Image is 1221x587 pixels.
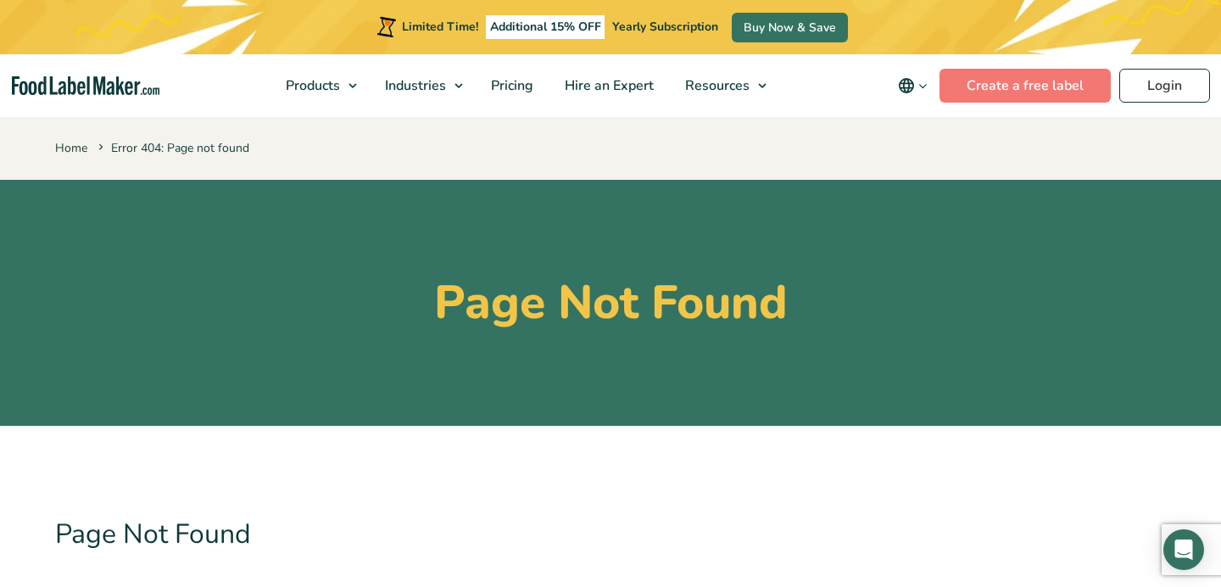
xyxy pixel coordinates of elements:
[402,19,478,35] span: Limited Time!
[612,19,718,35] span: Yearly Subscription
[732,13,848,42] a: Buy Now & Save
[380,76,448,95] span: Industries
[370,54,471,117] a: Industries
[55,275,1166,331] h1: Page Not Found
[1163,529,1204,570] div: Open Intercom Messenger
[281,76,342,95] span: Products
[55,140,87,156] a: Home
[549,54,666,117] a: Hire an Expert
[95,140,249,156] span: Error 404: Page not found
[270,54,365,117] a: Products
[476,54,545,117] a: Pricing
[486,15,605,39] span: Additional 15% OFF
[55,494,1166,575] h2: Page Not Found
[670,54,775,117] a: Resources
[1119,69,1210,103] a: Login
[486,76,535,95] span: Pricing
[939,69,1111,103] a: Create a free label
[560,76,655,95] span: Hire an Expert
[680,76,751,95] span: Resources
